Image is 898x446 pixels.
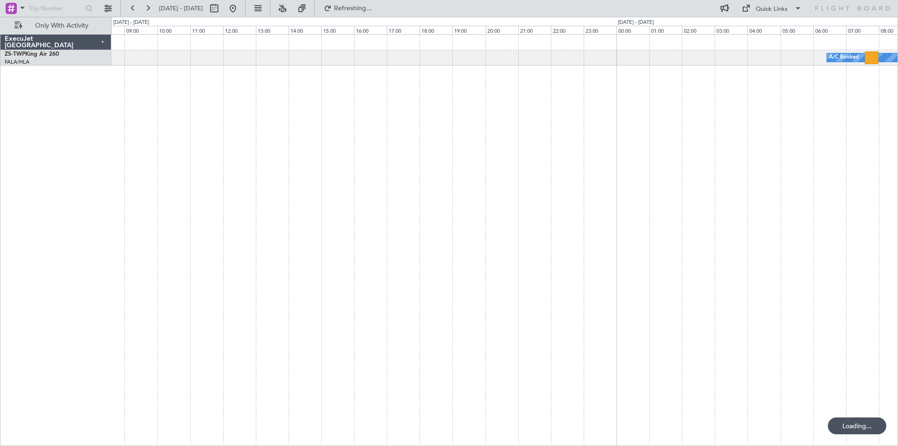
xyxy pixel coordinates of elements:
[190,26,223,34] div: 11:00
[29,1,82,15] input: Trip Number
[223,26,256,34] div: 12:00
[518,26,551,34] div: 21:00
[157,26,190,34] div: 10:00
[333,5,373,12] span: Refreshing...
[618,19,654,27] div: [DATE] - [DATE]
[124,26,157,34] div: 09:00
[289,26,321,34] div: 14:00
[24,22,99,29] span: Only With Activity
[616,26,649,34] div: 00:00
[846,26,879,34] div: 07:00
[5,51,59,57] a: ZS-TWPKing Air 260
[452,26,485,34] div: 19:00
[113,19,149,27] div: [DATE] - [DATE]
[10,18,101,33] button: Only With Activity
[813,26,846,34] div: 06:00
[649,26,682,34] div: 01:00
[420,26,452,34] div: 18:00
[5,58,29,66] a: FALA/HLA
[551,26,584,34] div: 22:00
[747,26,780,34] div: 04:00
[682,26,715,34] div: 02:00
[715,26,747,34] div: 03:00
[756,5,788,14] div: Quick Links
[319,1,376,16] button: Refreshing...
[829,51,859,65] div: A/C Booked
[387,26,420,34] div: 17:00
[828,417,886,434] div: Loading...
[781,26,813,34] div: 05:00
[354,26,387,34] div: 16:00
[584,26,616,34] div: 23:00
[159,4,203,13] span: [DATE] - [DATE]
[5,51,25,57] span: ZS-TWP
[485,26,518,34] div: 20:00
[737,1,806,16] button: Quick Links
[321,26,354,34] div: 15:00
